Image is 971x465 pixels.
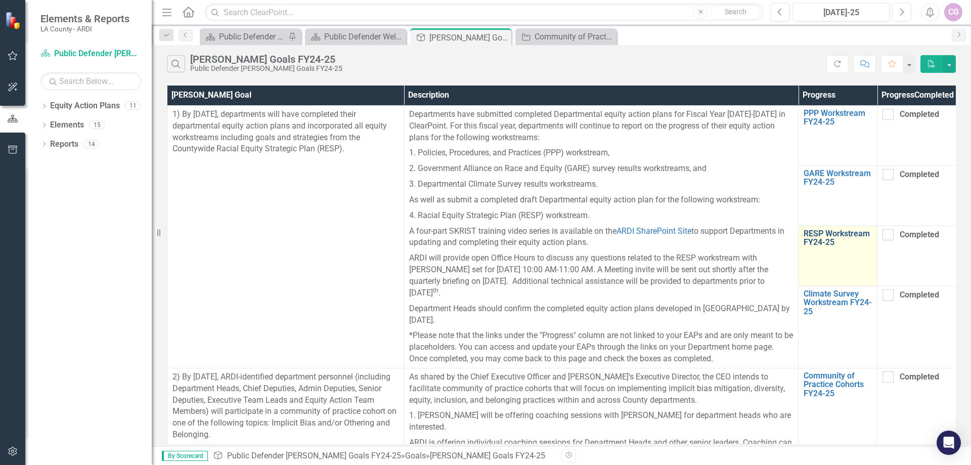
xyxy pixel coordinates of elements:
td: Double-Click to Edit Right Click for Context Menu [799,286,877,368]
div: 15 [89,121,105,130]
span: By Scorecard [162,451,208,461]
div: 14 [83,140,100,148]
p: ARDI will provide open Office Hours to discuss any questions related to the RESP workstream with ... [409,250,793,301]
button: CG [944,3,962,21]
a: Community of Practice Cohorts FY24-25 [518,30,614,43]
td: Double-Click to Edit [404,105,799,368]
a: PPP Workstream FY24-25 [804,109,872,126]
p: As well as submit a completed draft Departmental equity action plan for the following workstream: [409,192,793,208]
sup: th [433,287,438,294]
small: LA County - ARDI [40,25,129,33]
div: Public Defender Welcome Page [219,30,286,43]
a: RESP Workstream FY24-25 [804,229,872,247]
a: Goals [405,451,426,460]
td: Double-Click to Edit [167,105,404,368]
div: [PERSON_NAME] Goals FY24-25 [429,31,509,44]
p: 1. Policies, Procedures, and Practices (PPP) workstream, [409,145,793,161]
p: 4. Racial Equity Strategic Plan (RESP) workstream. [409,208,793,224]
button: Search [710,5,761,19]
input: Search ClearPoint... [205,4,763,21]
td: Double-Click to Edit Right Click for Context Menu [799,105,877,165]
div: Community of Practice Cohorts FY24-25 [535,30,614,43]
td: Double-Click to Edit [877,165,956,226]
a: Public Defender Welcome Page [202,30,286,43]
a: Reports [50,139,78,150]
p: As shared by the Chief Executive Officer and [PERSON_NAME]’s Executive Director, the CEO intends ... [409,371,793,408]
a: Public Defender [PERSON_NAME] Goals FY24-25 [227,451,401,460]
div: Public Defender Welcome Page [324,30,404,43]
a: Public Defender Welcome Page [307,30,404,43]
td: Double-Click to Edit [877,286,956,368]
a: ARDI SharePoint Site [616,226,691,236]
span: Search [725,8,746,16]
div: » » [213,450,554,462]
input: Search Below... [40,72,142,90]
p: 2) By [DATE], ARDI-identified department personnel (including Department Heads, Chief Deputies, A... [172,371,399,441]
a: Community of Practice Cohorts FY24-25 [804,371,872,398]
p: Department Heads should confirm the completed equity action plans developed in [GEOGRAPHIC_DATA] ... [409,301,793,328]
a: Equity Action Plans [50,100,120,112]
div: [DATE]-25 [796,7,886,19]
a: Elements [50,119,84,131]
td: Double-Click to Edit [877,226,956,286]
p: Departments have submitted completed Departmental equity action plans for Fiscal Year [DATE]-[DAT... [409,109,793,146]
p: A four-part SKRIST training video series is available on the to support Departments in updating a... [409,224,793,251]
div: [PERSON_NAME] Goals FY24-25 [430,451,545,460]
p: 1. [PERSON_NAME] will be offering coaching sessions with [PERSON_NAME] for department heads who a... [409,408,793,435]
td: Double-Click to Edit Right Click for Context Menu [799,226,877,286]
button: [DATE]-25 [792,3,890,21]
div: [PERSON_NAME] Goals FY24-25 [190,54,342,65]
a: Public Defender [PERSON_NAME] Goals FY24-25 [40,48,142,60]
p: 1) By [DATE], departments will have completed their departmental equity action plans and incorpor... [172,109,399,155]
p: 2. Government Alliance on Race and Equity (GARE) survey results workstreams, and [409,161,793,177]
a: Climate Survey Workstream FY24-25 [804,289,872,316]
img: ClearPoint Strategy [5,12,23,29]
td: Double-Click to Edit Right Click for Context Menu [799,165,877,226]
div: Public Defender [PERSON_NAME] Goals FY24-25 [190,65,342,72]
td: Double-Click to Edit [877,105,956,165]
p: *Please note that the links under the "Progress" column are not linked to your EAPs and are only ... [409,328,793,365]
a: GARE Workstream FY24-25 [804,169,872,187]
span: Elements & Reports [40,13,129,25]
div: Open Intercom Messenger [937,431,961,455]
p: 3. Departmental Climate Survey results workstreams. [409,177,793,192]
div: 11 [125,102,141,110]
